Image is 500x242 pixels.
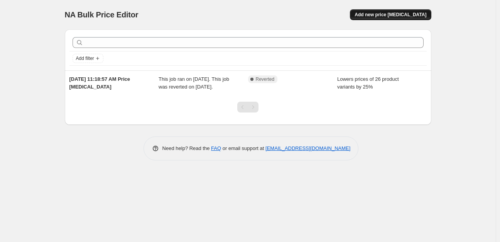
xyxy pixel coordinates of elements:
span: or email support at [221,145,265,151]
span: This job ran on [DATE]. This job was reverted on [DATE]. [159,76,229,90]
span: Lowers prices of 26 product variants by 25% [337,76,399,90]
span: Need help? Read the [162,145,211,151]
button: Add new price [MEDICAL_DATA] [350,9,431,20]
span: [DATE] 11:18:57 AM Price [MEDICAL_DATA] [69,76,130,90]
nav: Pagination [237,102,258,112]
button: Add filter [73,54,103,63]
a: [EMAIL_ADDRESS][DOMAIN_NAME] [265,145,350,151]
span: Add new price [MEDICAL_DATA] [355,12,426,18]
a: FAQ [211,145,221,151]
span: Add filter [76,55,94,61]
span: NA Bulk Price Editor [65,10,139,19]
span: Reverted [256,76,275,82]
